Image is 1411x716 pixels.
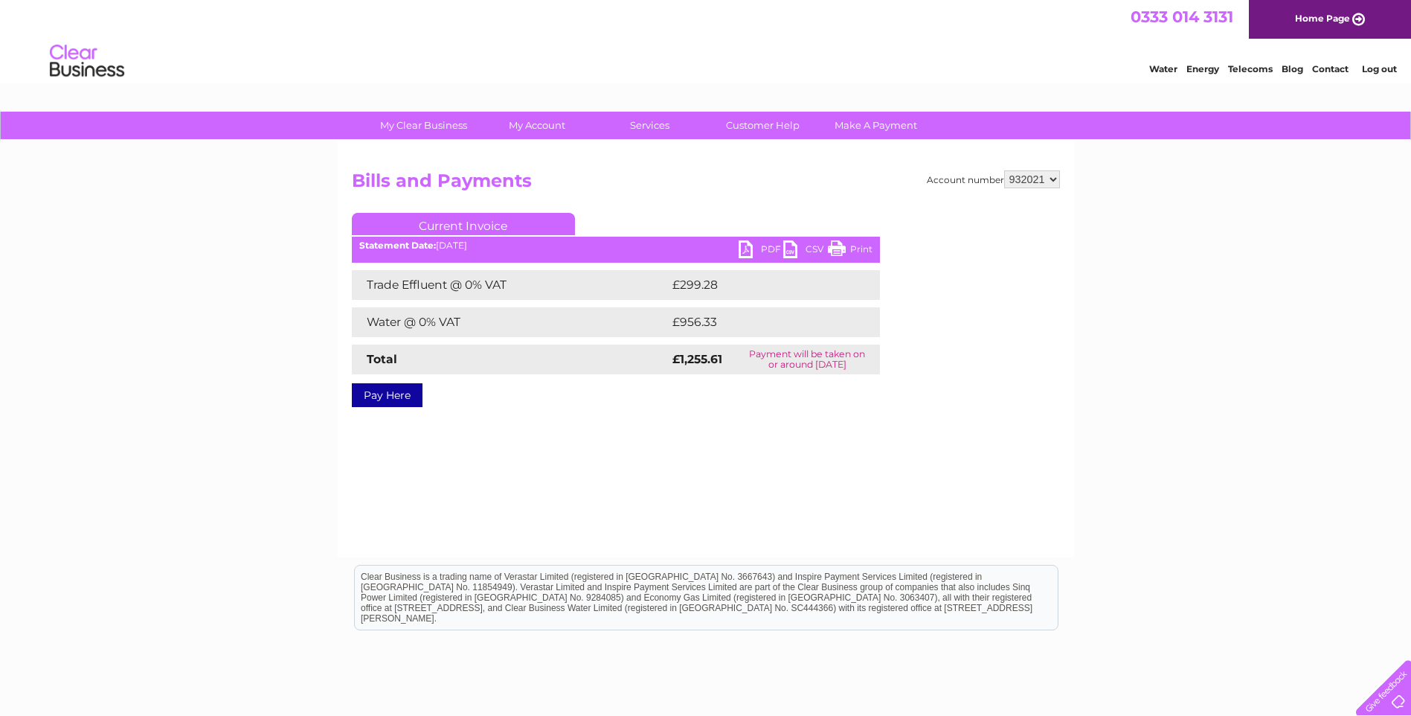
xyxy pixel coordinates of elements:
a: My Account [475,112,598,139]
a: Energy [1186,63,1219,74]
a: Customer Help [701,112,824,139]
a: Contact [1312,63,1349,74]
td: Water @ 0% VAT [352,307,669,337]
a: Make A Payment [814,112,937,139]
a: PDF [739,240,783,262]
a: My Clear Business [362,112,485,139]
td: Trade Effluent @ 0% VAT [352,270,669,300]
div: Clear Business is a trading name of Verastar Limited (registered in [GEOGRAPHIC_DATA] No. 3667643... [355,8,1058,72]
td: £956.33 [669,307,854,337]
img: logo.png [49,39,125,84]
a: Pay Here [352,383,422,407]
div: [DATE] [352,240,880,251]
h2: Bills and Payments [352,170,1060,199]
a: 0333 014 3131 [1131,7,1233,26]
a: CSV [783,240,828,262]
a: Blog [1282,63,1303,74]
div: Account number [927,170,1060,188]
a: Current Invoice [352,213,575,235]
a: Services [588,112,711,139]
strong: £1,255.61 [672,352,722,366]
td: £299.28 [669,270,854,300]
a: Print [828,240,872,262]
a: Telecoms [1228,63,1273,74]
td: Payment will be taken on or around [DATE] [735,345,879,374]
a: Water [1149,63,1177,74]
a: Log out [1362,63,1397,74]
b: Statement Date: [359,240,436,251]
strong: Total [367,352,397,366]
